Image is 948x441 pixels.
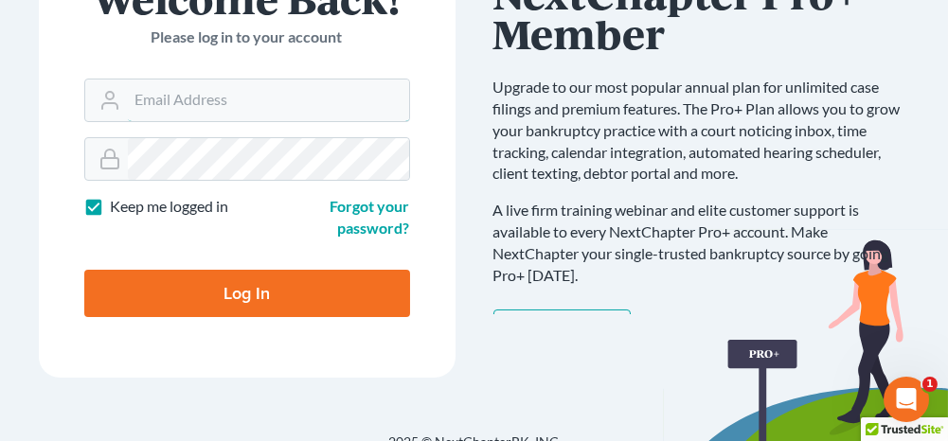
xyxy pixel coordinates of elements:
input: Email Address [128,79,409,121]
a: Upgrade [DATE] [493,309,631,347]
iframe: Intercom live chat [884,377,929,422]
label: Keep me logged in [111,196,229,218]
a: Forgot your password? [331,197,410,237]
p: Upgrade to our most popular annual plan for unlimited case filings and premium features. The Pro+... [493,77,910,185]
span: 1 [922,377,938,392]
input: Log In [84,270,410,317]
p: Please log in to your account [84,26,410,48]
p: A live firm training webinar and elite customer support is available to every NextChapter Pro+ ac... [493,200,910,286]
